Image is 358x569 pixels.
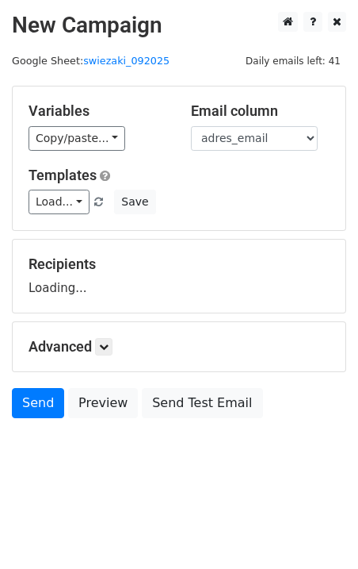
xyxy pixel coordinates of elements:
[114,190,155,214] button: Save
[12,55,169,67] small: Google Sheet:
[29,167,97,183] a: Templates
[12,12,346,39] h2: New Campaign
[12,388,64,418] a: Send
[240,52,346,70] span: Daily emails left: 41
[29,190,89,214] a: Load...
[29,256,329,273] h5: Recipients
[191,102,329,120] h5: Email column
[142,388,262,418] a: Send Test Email
[68,388,138,418] a: Preview
[240,55,346,67] a: Daily emails left: 41
[29,338,329,356] h5: Advanced
[29,126,125,151] a: Copy/paste...
[83,55,169,67] a: swiezaki_092025
[29,256,329,297] div: Loading...
[29,102,167,120] h5: Variables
